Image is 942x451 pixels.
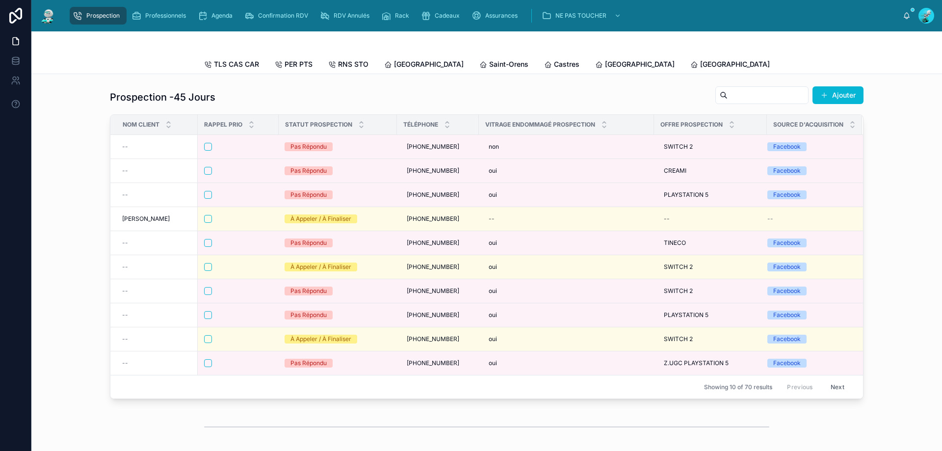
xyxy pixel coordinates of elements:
[407,143,459,151] span: [PHONE_NUMBER]
[195,7,239,25] a: Agenda
[204,121,242,129] span: Rappel Prio
[122,263,128,271] span: --
[660,283,761,299] a: SWITCH 2
[403,211,473,227] a: [PHONE_NUMBER]
[767,263,850,271] a: Facebook
[773,190,801,199] div: Facebook
[660,331,761,347] a: SWITCH 2
[338,59,368,69] span: RNS STO
[122,215,192,223] a: [PERSON_NAME]
[767,215,850,223] a: --
[285,311,391,319] a: Pas Répondu
[767,215,773,223] span: --
[773,142,801,151] div: Facebook
[39,8,57,24] img: App logo
[485,283,648,299] a: oui
[403,331,473,347] a: [PHONE_NUMBER]
[290,287,327,295] div: Pas Répondu
[285,359,391,368] a: Pas Répondu
[145,12,186,20] span: Professionnels
[384,55,464,75] a: [GEOGRAPHIC_DATA]
[664,143,693,151] span: SWITCH 2
[773,166,801,175] div: Facebook
[690,55,770,75] a: [GEOGRAPHIC_DATA]
[110,90,215,104] h1: Prospection -45 Jours
[122,239,128,247] span: --
[767,166,850,175] a: Facebook
[767,190,850,199] a: Facebook
[403,307,473,323] a: [PHONE_NUMBER]
[290,263,351,271] div: À Appeler / À Finaliser
[285,121,352,129] span: Statut Prospection
[824,379,851,395] button: Next
[767,335,850,344] a: Facebook
[122,167,128,175] span: --
[664,359,729,367] span: Z.UGC PLAYSTATION 5
[122,287,128,295] span: --
[129,7,193,25] a: Professionnels
[664,335,693,343] span: SWITCH 2
[122,311,128,319] span: --
[122,335,192,343] a: --
[290,166,327,175] div: Pas Répondu
[489,143,499,151] span: non
[285,287,391,295] a: Pas Répondu
[489,263,497,271] span: oui
[285,166,391,175] a: Pas Répondu
[122,311,192,319] a: --
[403,187,473,203] a: [PHONE_NUMBER]
[328,55,368,75] a: RNS STO
[407,239,459,247] span: [PHONE_NUMBER]
[290,311,327,319] div: Pas Répondu
[773,121,843,129] span: Source d'acquisition
[418,7,467,25] a: Cadeaux
[214,59,259,69] span: TLS CAS CAR
[275,55,313,75] a: PER PTS
[489,191,497,199] span: oui
[489,215,495,223] div: --
[660,307,761,323] a: PLAYSTATION 5
[485,163,648,179] a: oui
[403,121,438,129] span: Téléphone
[290,335,351,344] div: À Appeler / À Finaliser
[123,121,159,129] span: Nom Client
[485,235,648,251] a: oui
[122,239,192,247] a: --
[403,283,473,299] a: [PHONE_NUMBER]
[485,187,648,203] a: oui
[489,287,497,295] span: oui
[403,235,473,251] a: [PHONE_NUMBER]
[704,383,772,391] span: Showing 10 of 70 results
[122,191,192,199] a: --
[285,190,391,199] a: Pas Répondu
[489,359,497,367] span: oui
[122,167,192,175] a: --
[660,211,761,227] a: --
[773,311,801,319] div: Facebook
[86,12,120,20] span: Prospection
[285,263,391,271] a: À Appeler / À Finaliser
[122,359,128,367] span: --
[773,287,801,295] div: Facebook
[317,7,376,25] a: RDV Annulés
[285,335,391,344] a: À Appeler / À Finaliser
[290,142,327,151] div: Pas Répondu
[407,335,459,343] span: [PHONE_NUMBER]
[554,59,579,69] span: Castres
[489,335,497,343] span: oui
[435,12,460,20] span: Cadeaux
[555,12,606,20] span: NE PAS TOUCHER
[290,239,327,247] div: Pas Répondu
[204,55,259,75] a: TLS CAS CAR
[595,55,675,75] a: [GEOGRAPHIC_DATA]
[485,331,648,347] a: oui
[122,143,128,151] span: --
[407,359,459,367] span: [PHONE_NUMBER]
[407,191,459,199] span: [PHONE_NUMBER]
[767,359,850,368] a: Facebook
[122,335,128,343] span: --
[403,259,473,275] a: [PHONE_NUMBER]
[395,12,409,20] span: Rack
[767,142,850,151] a: Facebook
[660,139,761,155] a: SWITCH 2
